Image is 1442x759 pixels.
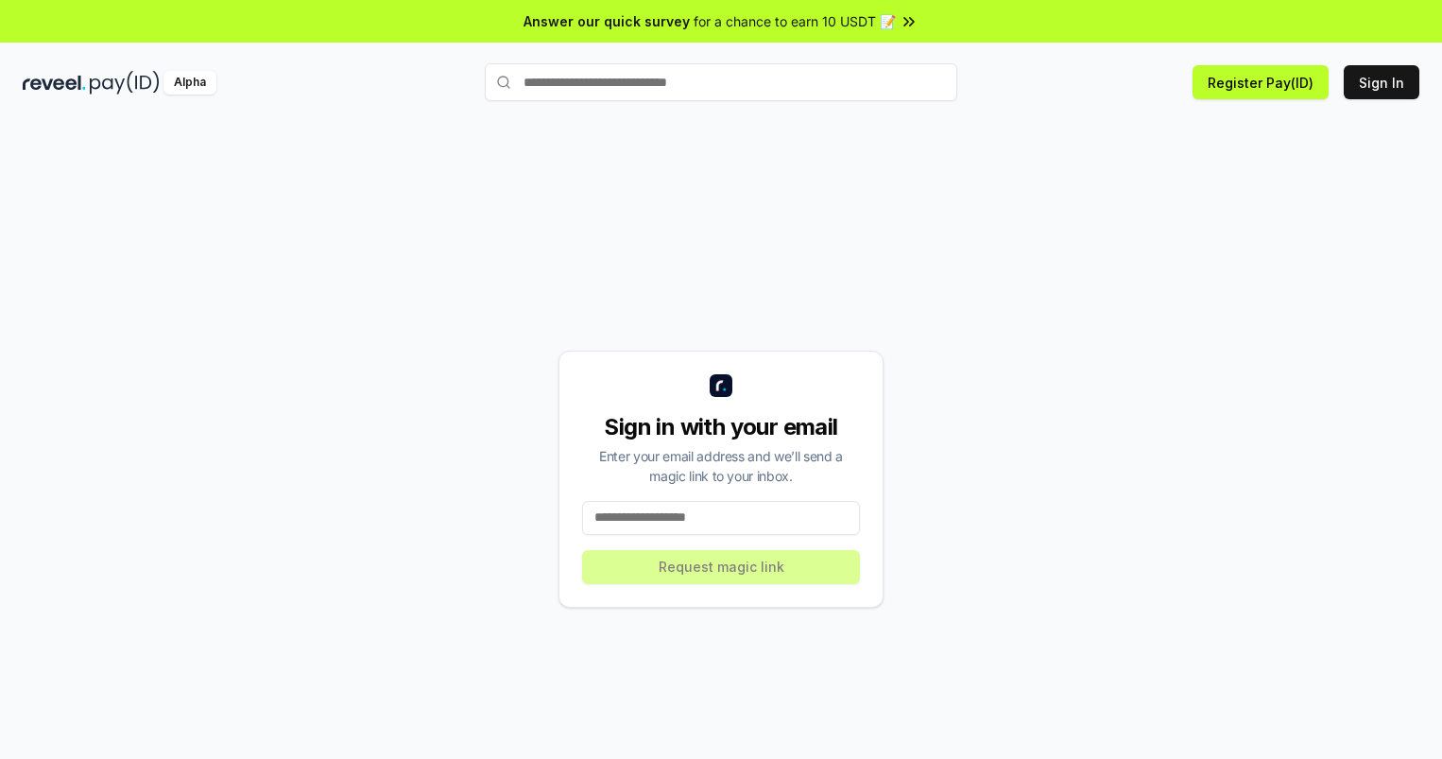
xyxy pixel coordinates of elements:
img: reveel_dark [23,71,86,95]
span: Answer our quick survey [524,11,690,31]
button: Register Pay(ID) [1193,65,1329,99]
div: Enter your email address and we’ll send a magic link to your inbox. [582,446,860,486]
div: Sign in with your email [582,412,860,442]
img: logo_small [710,374,732,397]
button: Sign In [1344,65,1419,99]
div: Alpha [163,71,216,95]
img: pay_id [90,71,160,95]
span: for a chance to earn 10 USDT 📝 [694,11,896,31]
